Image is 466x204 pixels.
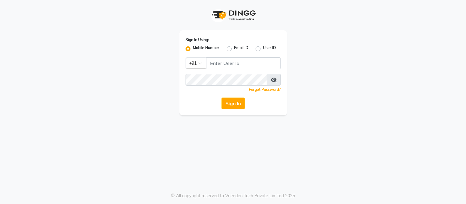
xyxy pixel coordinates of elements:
[186,37,209,43] label: Sign In Using:
[193,45,219,52] label: Mobile Number
[263,45,276,52] label: User ID
[209,6,258,24] img: logo1.svg
[234,45,248,52] label: Email ID
[221,98,245,109] button: Sign In
[249,87,281,92] a: Forgot Password?
[186,74,267,86] input: Username
[206,57,281,69] input: Username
